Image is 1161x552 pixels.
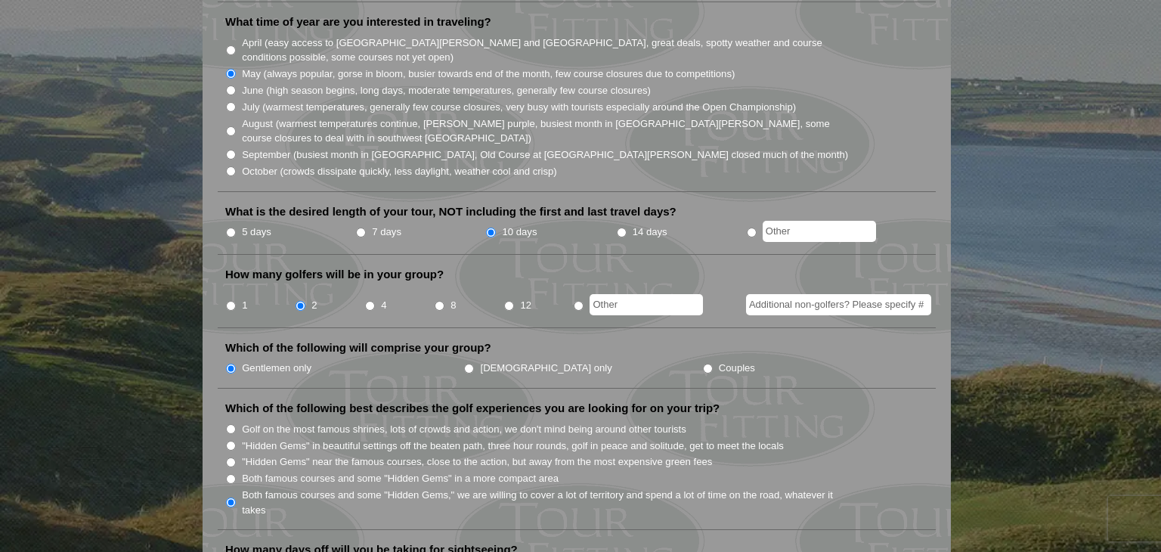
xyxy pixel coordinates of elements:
label: 12 [520,298,531,313]
label: What is the desired length of your tour, NOT including the first and last travel days? [225,204,676,219]
label: Golf on the most famous shrines, lots of crowds and action, we don't mind being around other tour... [242,422,686,437]
input: Additional non-golfers? Please specify # [746,294,931,315]
label: 8 [450,298,456,313]
input: Other [590,294,703,315]
label: Which of the following best describes the golf experiences you are looking for on your trip? [225,401,720,416]
label: Both famous courses and some "Hidden Gems," we are willing to cover a lot of territory and spend ... [242,488,850,517]
label: [DEMOGRAPHIC_DATA] only [481,361,612,376]
label: July (warmest temperatures, generally few course closures, very busy with tourists especially aro... [242,100,796,115]
label: 2 [311,298,317,313]
label: April (easy access to [GEOGRAPHIC_DATA][PERSON_NAME] and [GEOGRAPHIC_DATA], great deals, spotty w... [242,36,850,65]
label: What time of year are you interested in traveling? [225,14,491,29]
label: May (always popular, gorse in bloom, busier towards end of the month, few course closures due to ... [242,67,735,82]
label: October (crowds dissipate quickly, less daylight, weather cool and crisp) [242,164,557,179]
label: "Hidden Gems" near the famous courses, close to the action, but away from the most expensive gree... [242,454,712,470]
label: 1 [242,298,247,313]
label: 10 days [503,225,537,240]
label: Both famous courses and some "Hidden Gems" in a more compact area [242,471,559,486]
label: "Hidden Gems" in beautiful settings off the beaten path, three hour rounds, golf in peace and sol... [242,439,784,454]
label: September (busiest month in [GEOGRAPHIC_DATA], Old Course at [GEOGRAPHIC_DATA][PERSON_NAME] close... [242,147,848,163]
label: August (warmest temperatures continue, [PERSON_NAME] purple, busiest month in [GEOGRAPHIC_DATA][P... [242,116,850,146]
label: 14 days [633,225,667,240]
label: June (high season begins, long days, moderate temperatures, generally few course closures) [242,83,651,98]
label: Which of the following will comprise your group? [225,340,491,355]
label: Gentlemen only [242,361,311,376]
label: Couples [719,361,755,376]
label: How many golfers will be in your group? [225,267,444,282]
input: Other [763,221,876,242]
label: 5 days [242,225,271,240]
label: 7 days [372,225,401,240]
label: 4 [381,298,386,313]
